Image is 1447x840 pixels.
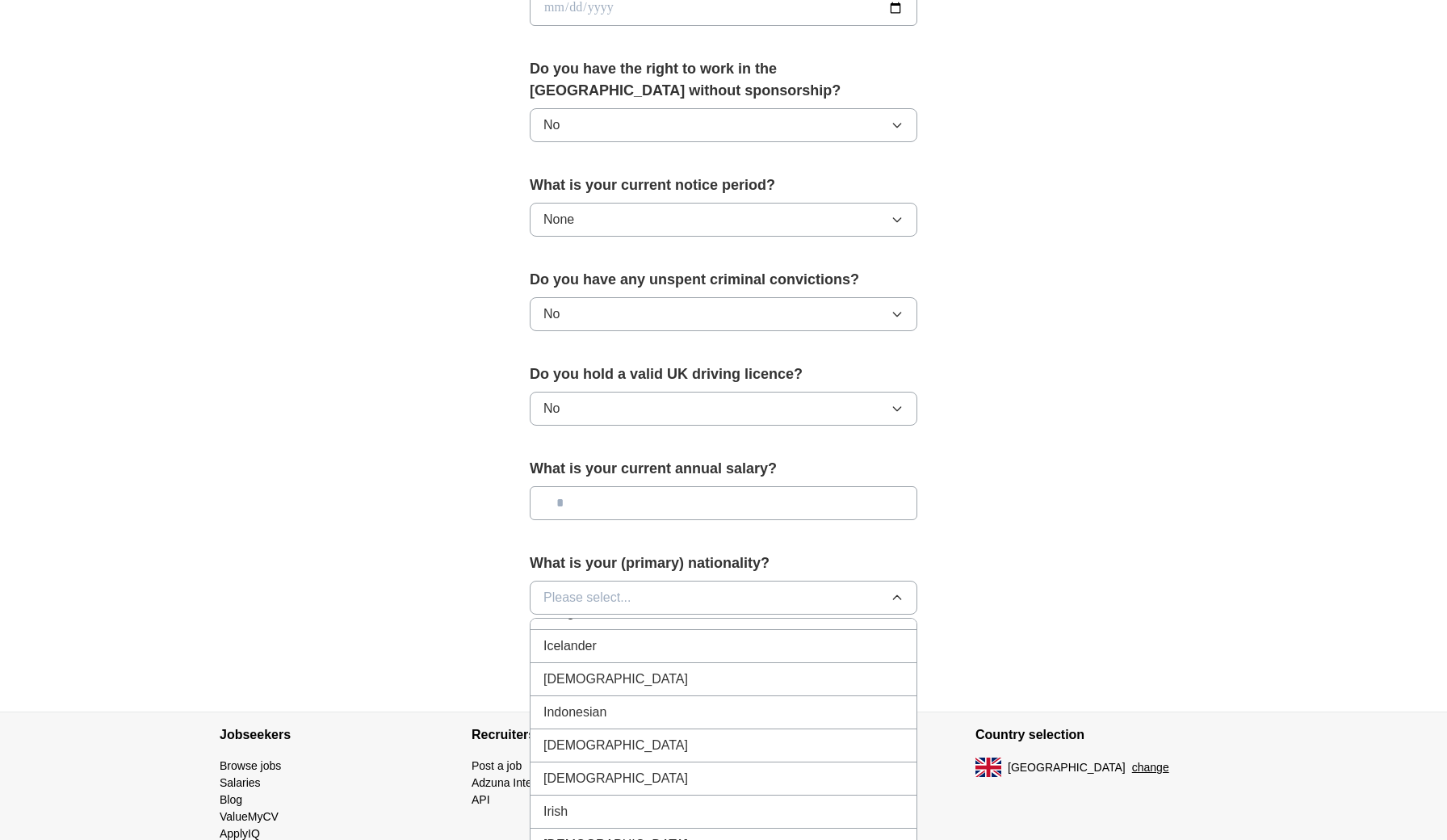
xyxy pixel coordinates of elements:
[472,759,522,772] a: Post a job
[543,304,560,324] span: No
[543,670,688,689] span: [DEMOGRAPHIC_DATA]
[1008,759,1126,776] span: [GEOGRAPHIC_DATA]
[1132,759,1169,776] button: change
[530,458,917,480] label: What is your current annual salary?
[220,827,260,840] a: ApplyIQ
[530,581,917,615] button: Please select...
[543,399,560,418] span: No
[530,392,917,426] button: No
[975,712,1227,758] h4: Country selection
[220,810,279,823] a: ValueMyCV
[543,636,597,656] span: Icelander
[543,115,560,135] span: No
[530,552,917,574] label: What is your (primary) nationality?
[220,793,242,806] a: Blog
[530,363,917,385] label: Do you hold a valid UK driving licence?
[530,297,917,331] button: No
[543,703,606,722] span: Indonesian
[975,758,1001,777] img: UK flag
[530,108,917,142] button: No
[543,802,568,821] span: Irish
[472,793,490,806] a: API
[220,776,261,789] a: Salaries
[543,210,574,229] span: None
[543,588,631,607] span: Please select...
[530,58,917,102] label: Do you have the right to work in the [GEOGRAPHIC_DATA] without sponsorship?
[472,776,570,789] a: Adzuna Intelligence
[530,269,917,291] label: Do you have any unspent criminal convictions?
[530,174,917,196] label: What is your current notice period?
[543,736,688,755] span: [DEMOGRAPHIC_DATA]
[530,203,917,237] button: None
[543,769,688,788] span: [DEMOGRAPHIC_DATA]
[220,759,281,772] a: Browse jobs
